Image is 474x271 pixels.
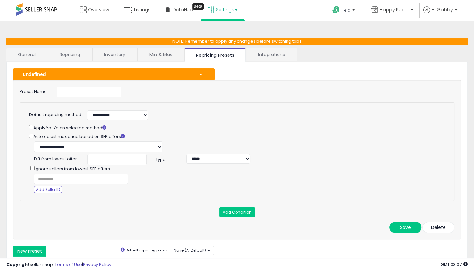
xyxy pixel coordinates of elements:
a: Help [327,1,361,21]
div: Ignore sellers from lowest SFP offers [24,165,236,172]
small: Default repricing preset: [126,248,169,253]
button: undefined [13,68,215,80]
span: Listings [134,6,151,13]
a: Repricing [48,48,92,61]
a: Terms of Use [55,261,82,267]
button: Add Seller ID [34,186,62,193]
a: Repricing Presets [185,48,246,62]
strong: Copyright [6,261,30,267]
span: Hi Gabby [432,6,453,13]
button: Add Condition [219,207,255,217]
a: Privacy Policy [83,261,111,267]
a: Inventory [93,48,137,61]
span: Help [342,7,350,13]
div: Tooltip anchor [192,3,204,10]
span: Happy Pup Express [380,6,409,13]
span: Overview [88,6,109,13]
span: 2025-09-9 03:07 GMT [441,261,468,267]
div: undefined [18,71,194,78]
div: seller snap | | [6,262,111,268]
a: Min & Max [138,48,184,61]
span: type: [152,157,186,163]
button: Delete [422,222,454,233]
a: General [6,48,47,61]
p: NOTE: Remember to apply any changes before switching tabs [6,38,468,45]
label: Preset Name [15,87,52,95]
span: DataHub [173,6,193,13]
div: Auto adjust max price based on SFP offers [29,132,443,140]
label: Default repricing method: [29,112,82,118]
a: Integrations [246,48,296,61]
span: None (AI Default) [174,248,206,253]
span: Diff from lowest offer: [34,154,78,162]
i: Get Help [332,6,340,14]
div: Apply Yo-Yo on selected method [29,124,443,131]
a: Hi Gabby [423,6,457,21]
button: New Preset [13,246,46,257]
button: Save [389,222,421,233]
button: None (AI Default) [170,246,214,255]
